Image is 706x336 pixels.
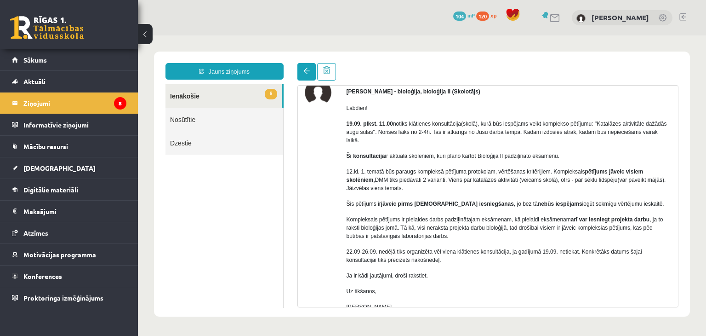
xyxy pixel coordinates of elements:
span: Aktuāli [23,77,46,86]
p: Uz tikšanos, [209,252,534,260]
span: Mācību resursi [23,142,68,151]
p: notiks klātienes konsultācija(skolā), kurā būs iespējams veikt komplekso pētījumu: ''Katalāzes ak... [209,84,534,109]
a: Maksājumi [12,201,126,222]
a: Dzēstie [28,96,145,119]
span: mP [467,12,475,19]
i: 8 [114,97,126,110]
a: Aktuāli [12,71,126,92]
a: [DEMOGRAPHIC_DATA] [12,157,126,179]
a: Rīgas 1. Tālmācības vidusskola [10,16,84,39]
img: Roberts Stāmurs [576,14,586,23]
p: ir aktuāla skolēniem, kuri plāno kārtot Bioloģija II padziļināto eksāmenu. [209,116,534,125]
span: xp [490,12,496,19]
a: Jauns ziņojums [28,28,146,44]
span: [DEMOGRAPHIC_DATA] [23,164,96,172]
strong: arī var iesniegt projekta darbu [433,181,512,187]
p: [PERSON_NAME] [209,267,534,276]
a: 120 xp [476,12,501,19]
span: 120 [476,12,489,21]
span: 104 [453,12,466,21]
img: Elza Saulīte - bioloģija, bioloģija II [167,44,194,70]
strong: jāveic pirms [DEMOGRAPHIC_DATA] iesniegšanas [243,165,376,172]
p: Šis pētījums ir , jo bez tā iegūt sekmīgu vērtējumu ieskaitē. [209,164,534,173]
a: Konferences [12,266,126,287]
a: Atzīmes [12,222,126,243]
p: Kompleksais pētījums ir pielaides darbs padziļinātajam eksāmenam, kā pielaidi eksāmenam , ja to r... [209,180,534,205]
span: Proktoringa izmēģinājums [23,294,103,302]
a: Motivācijas programma [12,244,126,265]
a: Digitālie materiāli [12,179,126,200]
a: Ziņojumi8 [12,93,126,114]
a: Mācību resursi [12,136,126,157]
a: Informatīvie ziņojumi [12,114,126,135]
span: Digitālie materiāli [23,185,78,194]
span: Atzīmes [23,229,48,237]
a: 6Ienākošie [28,49,144,72]
p: 22.09-26.09. nedēļā tiks organizēta vēl viena klātienes konsultācija, ja gadījumā 19.09. netiekat... [209,212,534,229]
p: Ja ir kādi jautājumi, droši rakstiet. [209,236,534,244]
legend: Ziņojumi [23,93,126,114]
p: Labdien! [209,69,534,77]
a: [PERSON_NAME] [592,13,649,22]
span: 6 [127,53,139,64]
a: Proktoringa izmēģinājums [12,287,126,308]
p: 12.kl. 1. tematā būs paraugs kompleksā pētījuma protokolam, vērtēšanas kritērijiem. Kompleksais D... [209,132,534,157]
span: Sākums [23,56,47,64]
a: Nosūtītie [28,72,145,96]
strong: nebūs iespējams [400,165,444,172]
strong: Šī konsultācija [209,117,247,124]
a: 104 mP [453,12,475,19]
strong: [PERSON_NAME] - bioloģija, bioloģija II (Skolotājs) [209,53,342,59]
legend: Informatīvie ziņojumi [23,114,126,135]
strong: 19.09. plkst. 11.00 [209,85,255,92]
a: Sākums [12,49,126,70]
span: Motivācijas programma [23,250,96,259]
legend: Maksājumi [23,201,126,222]
span: Konferences [23,272,62,280]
